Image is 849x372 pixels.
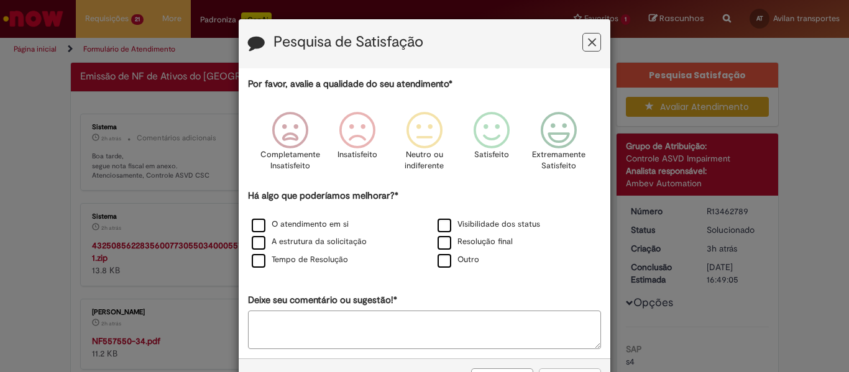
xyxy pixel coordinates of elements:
p: Insatisfeito [337,149,377,161]
label: Por favor, avalie a qualidade do seu atendimento* [248,78,452,91]
label: Visibilidade dos status [438,219,540,230]
div: Insatisfeito [326,102,389,188]
label: Resolução final [438,236,513,248]
div: Satisfeito [460,102,523,188]
label: Deixe seu comentário ou sugestão!* [248,294,397,307]
p: Extremamente Satisfeito [532,149,585,172]
div: Extremamente Satisfeito [527,102,590,188]
label: A estrutura da solicitação [252,236,367,248]
label: Tempo de Resolução [252,254,348,266]
p: Satisfeito [474,149,509,161]
label: O atendimento em si [252,219,349,230]
div: Há algo que poderíamos melhorar?* [248,189,601,270]
p: Neutro ou indiferente [402,149,447,172]
label: Pesquisa de Satisfação [273,34,423,50]
label: Outro [438,254,479,266]
div: Neutro ou indiferente [393,102,456,188]
div: Completamente Insatisfeito [258,102,321,188]
p: Completamente Insatisfeito [260,149,320,172]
